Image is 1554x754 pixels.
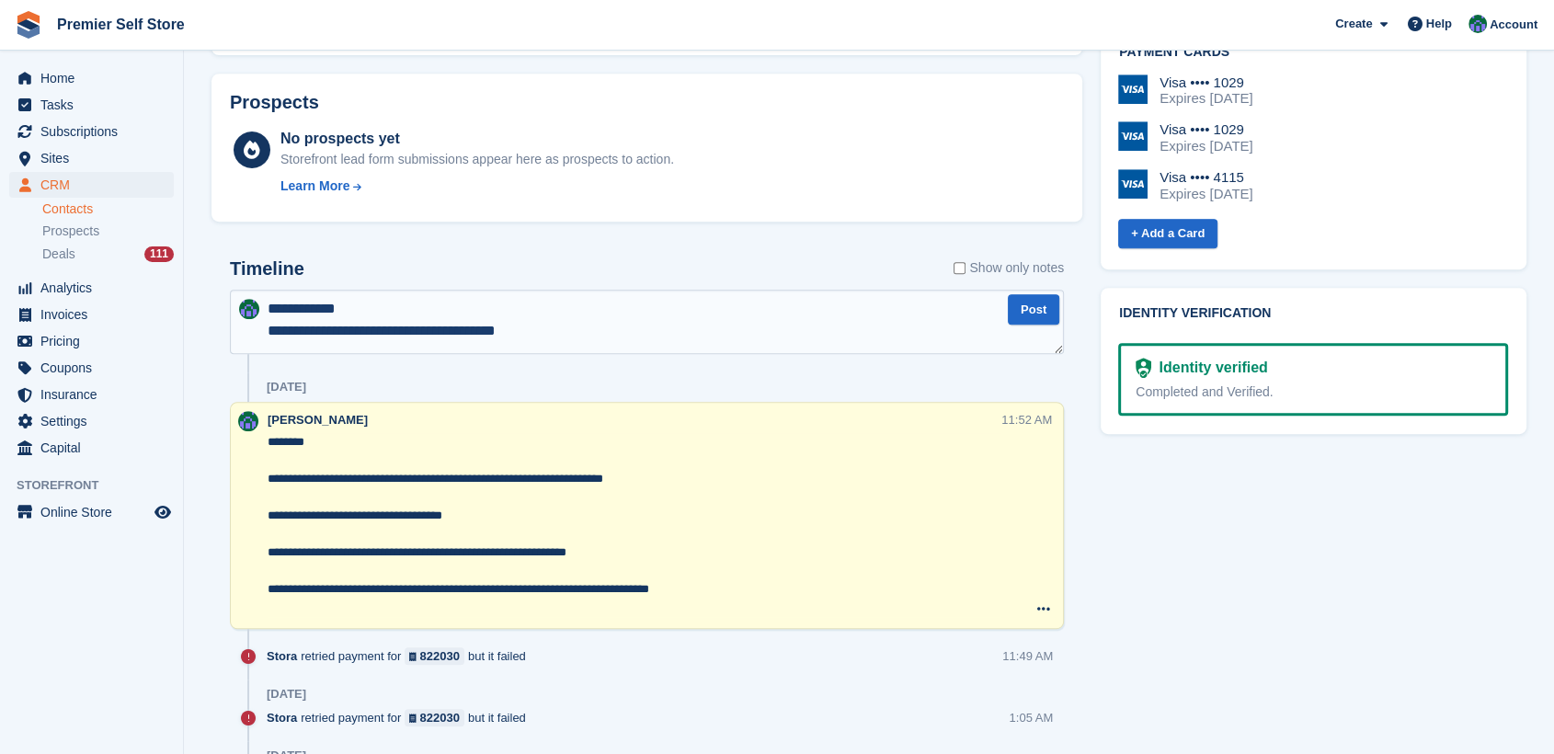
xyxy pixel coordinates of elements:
[405,709,464,726] a: 822030
[1118,74,1148,104] img: Visa Logo
[280,128,674,150] div: No prospects yet
[50,9,192,40] a: Premier Self Store
[1118,219,1217,249] a: + Add a Card
[268,413,368,427] span: [PERSON_NAME]
[9,275,174,301] a: menu
[267,709,535,726] div: retried payment for but it failed
[40,119,151,144] span: Subscriptions
[280,177,674,196] a: Learn More
[420,647,460,665] div: 822030
[1119,45,1508,60] h2: Payment cards
[420,709,460,726] div: 822030
[1151,357,1267,379] div: Identity verified
[9,499,174,525] a: menu
[280,177,349,196] div: Learn More
[9,145,174,171] a: menu
[1160,90,1252,107] div: Expires [DATE]
[1160,121,1252,138] div: Visa •••• 1029
[1118,121,1148,151] img: Visa Logo
[144,246,174,262] div: 111
[280,150,674,169] div: Storefront lead form submissions appear here as prospects to action.
[40,355,151,381] span: Coupons
[1160,186,1252,202] div: Expires [DATE]
[9,328,174,354] a: menu
[9,408,174,434] a: menu
[1468,15,1487,33] img: Jo Granger
[1001,411,1052,428] div: 11:52 AM
[42,245,174,264] a: Deals 111
[40,499,151,525] span: Online Store
[954,258,1064,278] label: Show only notes
[17,476,183,495] span: Storefront
[9,92,174,118] a: menu
[267,709,297,726] span: Stora
[40,275,151,301] span: Analytics
[405,647,464,665] a: 822030
[42,222,174,241] a: Prospects
[1136,358,1151,378] img: Identity Verification Ready
[42,246,75,263] span: Deals
[1118,169,1148,199] img: Visa Logo
[40,328,151,354] span: Pricing
[9,302,174,327] a: menu
[152,501,174,523] a: Preview store
[40,145,151,171] span: Sites
[9,382,174,407] a: menu
[1160,74,1252,91] div: Visa •••• 1029
[40,65,151,91] span: Home
[1160,138,1252,154] div: Expires [DATE]
[40,435,151,461] span: Capital
[9,172,174,198] a: menu
[230,258,304,280] h2: Timeline
[1008,294,1059,325] button: Post
[1119,306,1508,321] h2: Identity verification
[1009,709,1053,726] div: 1:05 AM
[40,408,151,434] span: Settings
[9,435,174,461] a: menu
[267,380,306,394] div: [DATE]
[267,647,297,665] span: Stora
[42,223,99,240] span: Prospects
[1335,15,1372,33] span: Create
[9,355,174,381] a: menu
[42,200,174,218] a: Contacts
[1490,16,1537,34] span: Account
[239,299,259,319] img: Jo Granger
[230,92,319,113] h2: Prospects
[9,119,174,144] a: menu
[954,258,966,278] input: Show only notes
[40,382,151,407] span: Insurance
[15,11,42,39] img: stora-icon-8386f47178a22dfd0bd8f6a31ec36ba5ce8667c1dd55bd0f319d3a0aa187defe.svg
[1136,383,1491,402] div: Completed and Verified.
[267,687,306,702] div: [DATE]
[9,65,174,91] a: menu
[40,302,151,327] span: Invoices
[1160,169,1252,186] div: Visa •••• 4115
[1426,15,1452,33] span: Help
[40,172,151,198] span: CRM
[267,647,535,665] div: retried payment for but it failed
[1002,647,1053,665] div: 11:49 AM
[238,411,258,431] img: Jo Granger
[40,92,151,118] span: Tasks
